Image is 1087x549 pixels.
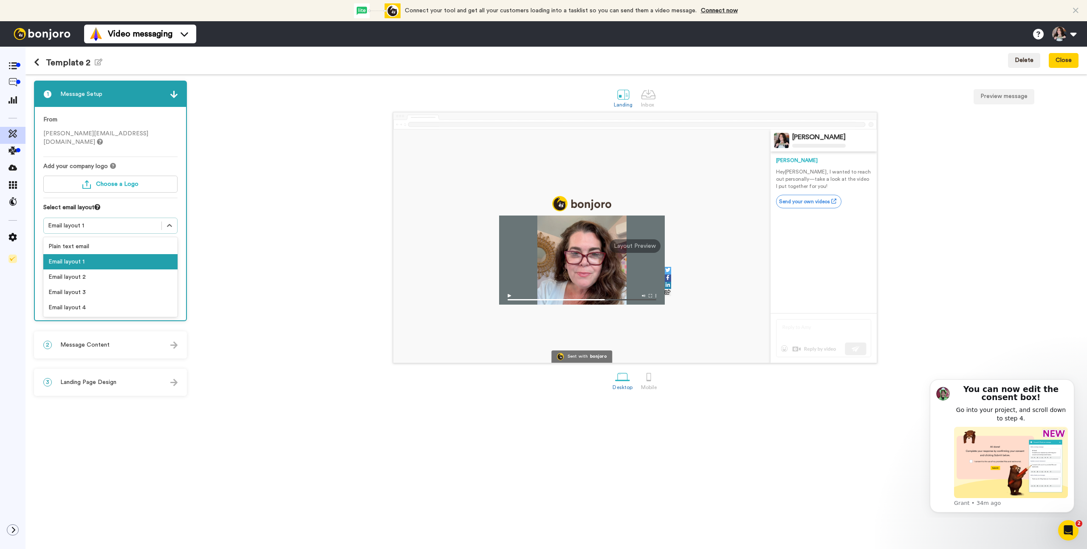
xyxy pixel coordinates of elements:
[43,300,178,315] div: Email layout 4
[43,254,178,269] div: Email layout 1
[43,378,52,387] span: 3
[43,269,178,285] div: Email layout 2
[776,157,871,164] div: [PERSON_NAME]
[974,89,1034,104] button: Preview message
[552,196,612,211] img: logo_full.png
[610,239,661,253] div: Layout Preview
[354,3,401,18] div: animation
[792,133,846,141] div: [PERSON_NAME]
[43,115,57,124] label: From
[96,181,138,187] span: Choose a Logo
[641,384,657,390] div: Mobile
[776,168,871,190] p: Hey [PERSON_NAME] , I wanted to reach out personally—take a look at the video I put together for ...
[170,379,178,386] img: arrow.svg
[43,131,148,145] span: [PERSON_NAME][EMAIL_ADDRESS][DOMAIN_NAME]
[614,102,633,108] div: Landing
[567,354,588,359] div: Sent with
[610,83,637,112] a: Landing
[43,203,178,218] div: Select email layout
[405,8,697,14] span: Connect your tool and get all your customers loading into a tasklist so you can send them a video...
[108,28,172,40] span: Video messaging
[82,180,91,189] img: upload-turquoise.svg
[48,221,157,230] div: Email layout 1
[60,341,110,349] span: Message Content
[499,290,665,305] img: player-controls-full.svg
[43,239,178,254] div: Plain text email
[89,27,103,41] img: vm-color.svg
[10,28,74,40] img: bj-logo-header-white.svg
[1058,520,1079,541] iframe: Intercom live chat
[637,365,661,395] a: Mobile
[43,176,178,193] button: Choose a Logo
[1076,520,1082,527] span: 2
[60,378,116,387] span: Landing Page Design
[170,91,178,98] img: arrow.svg
[34,369,187,396] div: 3Landing Page Design
[613,384,632,390] div: Desktop
[637,83,660,112] a: Inbox
[1008,53,1040,68] button: Delete
[34,58,102,67] h1: Template 2
[776,319,871,357] img: reply-preview.svg
[43,341,52,349] span: 2
[590,354,607,359] div: bonjoro
[641,102,656,108] div: Inbox
[701,8,738,14] a: Connect now
[608,365,637,395] a: Desktop
[8,255,17,263] img: Checklist.svg
[43,285,178,300] div: Email layout 3
[774,133,789,148] img: Profile Image
[917,372,1087,518] iframe: Intercom notifications message
[1049,53,1079,68] button: Close
[43,90,52,98] span: 1
[60,90,102,98] span: Message Setup
[170,342,178,349] img: arrow.svg
[43,162,108,171] span: Add your company logo
[34,331,187,359] div: 2Message Content
[557,353,564,360] img: Bonjoro Logo
[776,195,841,208] a: Send your own videos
